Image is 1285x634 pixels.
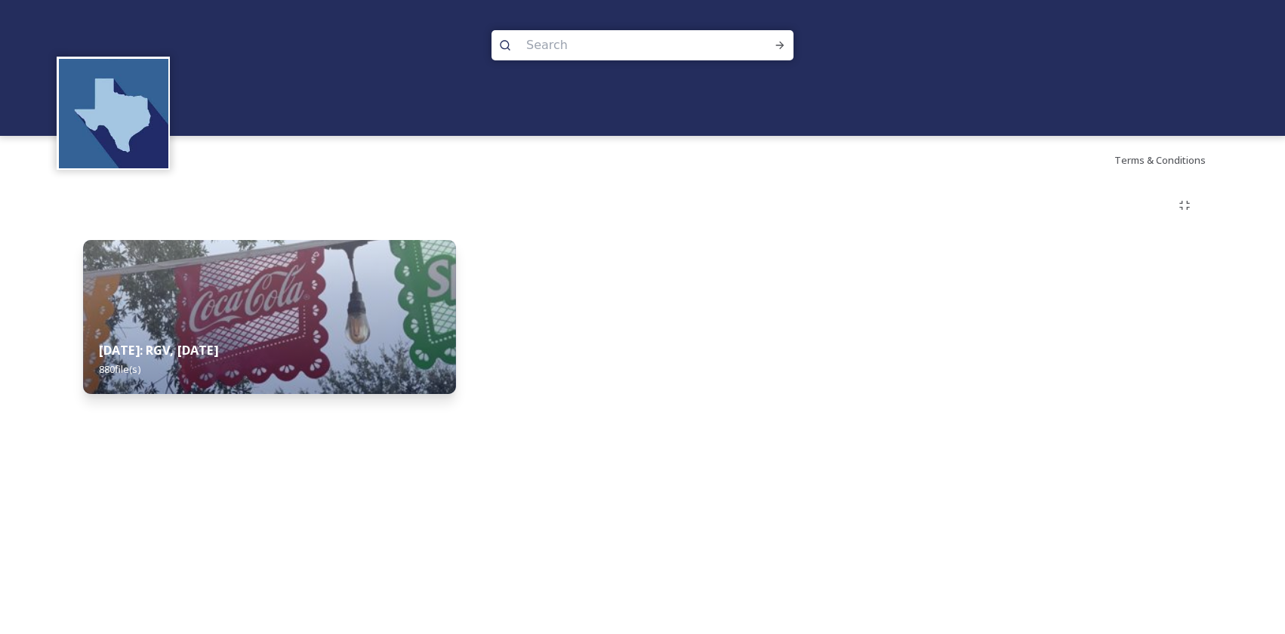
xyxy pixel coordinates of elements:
img: images%20%281%29.jpeg [59,59,168,168]
a: Terms & Conditions [1114,151,1228,169]
strong: [DATE]: RGV, [DATE] [99,342,218,359]
span: 880 file(s) [99,362,140,376]
img: 7b24d45a-4e2f-4dc7-9e22-75ad09f358de.jpg [83,240,456,394]
span: Terms & Conditions [1114,153,1206,167]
